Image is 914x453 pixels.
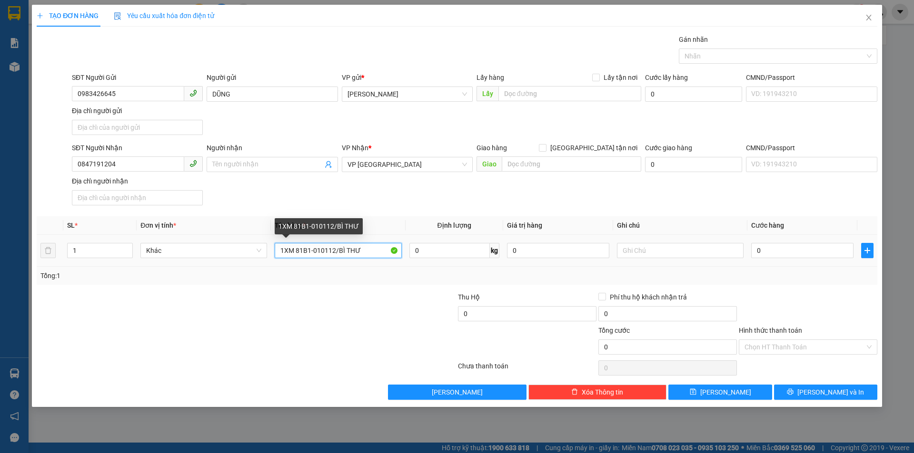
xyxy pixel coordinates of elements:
input: Địa chỉ của người gửi [72,120,203,135]
span: VP Nhận [342,144,368,152]
span: Thu Hộ [458,293,480,301]
span: TẠO ĐƠN HÀNG [37,12,99,19]
span: Lấy hàng [477,74,504,81]
div: 1XM 81B1-010112/BÌ THƯ [275,218,363,234]
input: Địa chỉ của người nhận [72,190,203,205]
button: save[PERSON_NAME] [668,385,772,400]
button: printer[PERSON_NAME] và In [774,385,877,400]
span: Yêu cầu xuất hóa đơn điện tử [114,12,214,19]
input: Dọc đường [498,86,641,101]
label: Cước giao hàng [645,144,692,152]
button: Close [855,5,882,31]
div: Người gửi [207,72,338,83]
span: phone [189,160,197,167]
span: VP Sài Gòn [348,157,467,172]
input: Cước lấy hàng [645,87,742,102]
span: Giá trị hàng [507,222,542,229]
div: SĐT Người Nhận [72,143,203,153]
label: Hình thức thanh toán [739,327,802,334]
button: plus [861,243,874,258]
span: close [865,14,873,21]
span: Cước hàng [751,222,784,229]
div: VP gửi [342,72,473,83]
input: VD: Bàn, Ghế [275,243,401,258]
div: CMND/Passport [746,72,877,83]
div: CMND/Passport [746,143,877,153]
span: Giao [477,156,502,172]
div: SĐT Người Gửi [72,72,203,83]
span: printer [787,388,794,396]
div: Địa chỉ người nhận [72,176,203,186]
span: Lấy tận nơi [600,72,641,83]
span: Đơn vị tính [140,222,176,229]
span: kg [490,243,499,258]
input: Cước giao hàng [645,157,742,172]
span: Khác [146,243,261,258]
img: icon [114,12,121,20]
input: Dọc đường [502,156,641,172]
span: Phí thu hộ khách nhận trả [606,292,691,302]
label: Gán nhãn [679,36,708,43]
span: [PERSON_NAME] [432,387,483,397]
span: Lấy [477,86,498,101]
span: plus [37,12,43,19]
button: [PERSON_NAME] [388,385,527,400]
span: user-add [325,161,332,168]
button: delete [40,243,56,258]
div: Địa chỉ người gửi [72,106,203,116]
span: phone [189,89,197,97]
span: Giao hàng [477,144,507,152]
th: Ghi chú [613,216,747,235]
span: save [690,388,696,396]
input: 0 [507,243,609,258]
span: [PERSON_NAME] [700,387,751,397]
input: Ghi Chú [617,243,744,258]
span: Lê Đại Hành [348,87,467,101]
span: SL [67,222,75,229]
span: Xóa Thông tin [582,387,623,397]
button: deleteXóa Thông tin [528,385,667,400]
span: Định lượng [437,222,471,229]
span: [PERSON_NAME] và In [797,387,864,397]
div: Chưa thanh toán [457,361,597,377]
div: Người nhận [207,143,338,153]
div: Tổng: 1 [40,270,353,281]
label: Cước lấy hàng [645,74,688,81]
span: Tổng cước [598,327,630,334]
span: plus [862,247,873,254]
span: delete [571,388,578,396]
span: [GEOGRAPHIC_DATA] tận nơi [546,143,641,153]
